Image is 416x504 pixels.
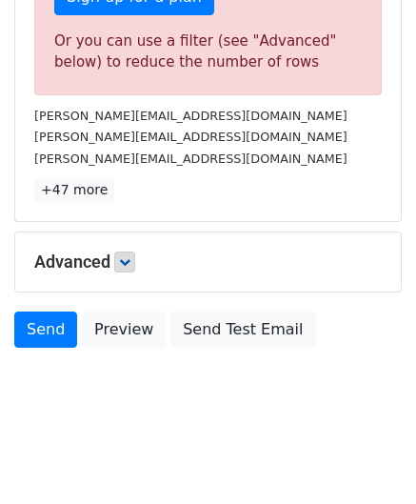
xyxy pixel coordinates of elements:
[34,130,347,144] small: [PERSON_NAME][EMAIL_ADDRESS][DOMAIN_NAME]
[82,312,166,348] a: Preview
[34,151,347,166] small: [PERSON_NAME][EMAIL_ADDRESS][DOMAIN_NAME]
[14,312,77,348] a: Send
[321,413,416,504] iframe: Chat Widget
[34,178,114,202] a: +47 more
[170,312,315,348] a: Send Test Email
[34,109,347,123] small: [PERSON_NAME][EMAIL_ADDRESS][DOMAIN_NAME]
[54,30,362,73] div: Or you can use a filter (see "Advanced" below) to reduce the number of rows
[34,252,382,272] h5: Advanced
